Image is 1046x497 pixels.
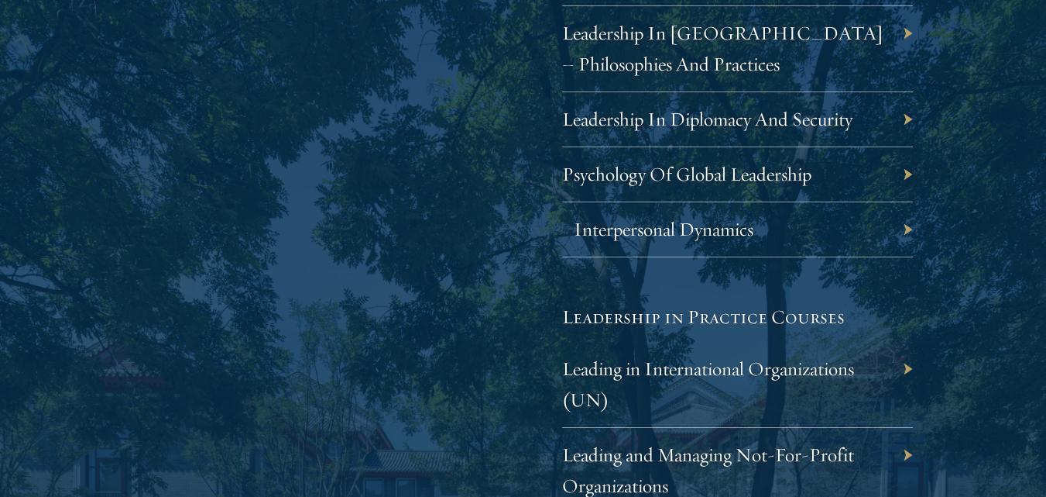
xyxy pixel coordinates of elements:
[562,107,852,131] a: Leadership In Diplomacy And Security
[562,357,854,412] a: Leading in International Organizations (UN)
[562,162,811,186] a: Psychology Of Global Leadership
[562,304,914,330] h5: Leadership in Practice Courses
[574,217,753,241] a: Interpersonal Dynamics
[562,21,883,76] a: Leadership In [GEOGRAPHIC_DATA] – Philosophies And Practices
